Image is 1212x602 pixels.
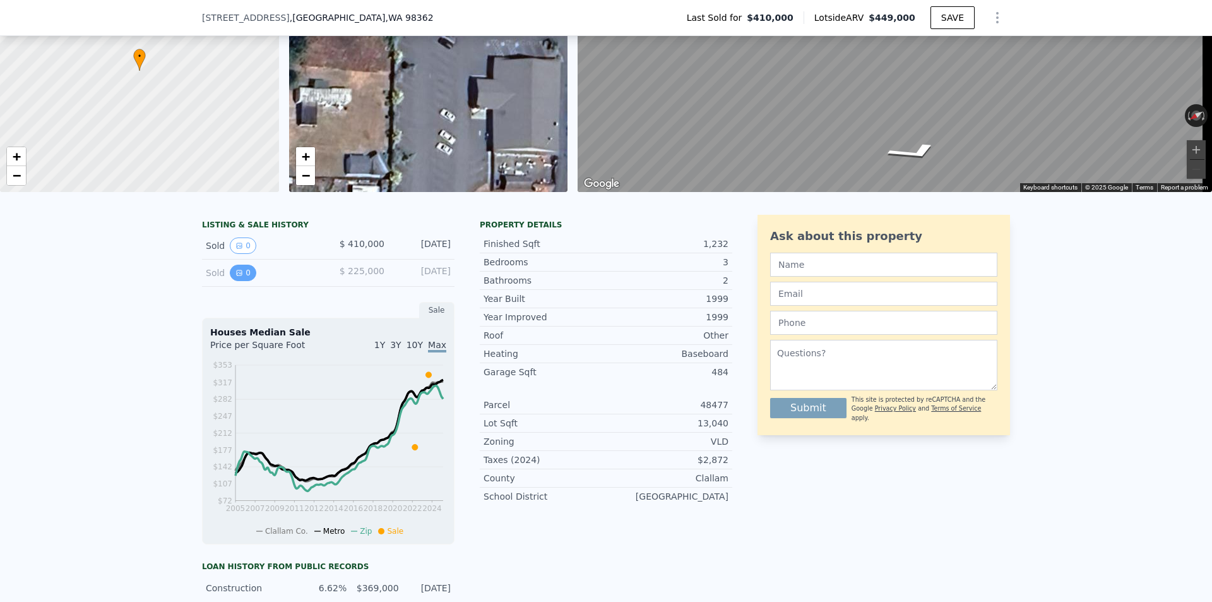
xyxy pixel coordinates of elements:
div: Sold [206,265,318,281]
tspan: 2022 [403,504,422,513]
tspan: $247 [213,412,232,421]
div: Property details [480,220,732,230]
span: • [133,51,146,62]
tspan: 2005 [226,504,246,513]
span: [STREET_ADDRESS] [202,11,290,24]
button: Reset the view [1184,105,1209,125]
div: 2 [606,274,728,287]
tspan: 2011 [285,504,304,513]
div: 1,232 [606,238,728,250]
span: $449,000 [869,13,915,23]
div: Other [606,329,728,342]
button: SAVE [930,6,975,29]
a: Zoom out [7,166,26,185]
span: © 2025 Google [1085,184,1128,191]
div: Houses Median Sale [210,326,446,339]
a: Privacy Policy [875,405,916,412]
div: Zoning [484,435,606,448]
span: − [13,167,21,183]
div: [DATE] [407,582,451,594]
span: Metro [323,527,345,536]
tspan: 2007 [246,504,265,513]
button: Keyboard shortcuts [1023,183,1078,192]
div: 6.62% [302,582,347,594]
div: LISTING & SALE HISTORY [202,220,454,232]
div: 48477 [606,399,728,411]
div: $369,000 [354,582,398,594]
div: $2,872 [606,454,728,466]
input: Phone [770,311,997,335]
div: VLD [606,435,728,448]
tspan: 2012 [304,504,324,513]
tspan: $107 [213,479,232,488]
div: School District [484,490,606,503]
span: Sale [387,527,403,536]
span: $410,000 [747,11,793,24]
span: 1Y [374,340,385,350]
input: Name [770,253,997,277]
span: Max [428,340,446,352]
a: Report a problem [1161,184,1208,191]
div: Bathrooms [484,274,606,287]
span: 10Y [407,340,423,350]
button: Zoom in [1187,140,1206,159]
a: Open this area in Google Maps (opens a new window) [581,176,622,192]
div: 484 [606,366,728,378]
div: Loan history from public records [202,562,454,572]
tspan: $282 [213,395,232,404]
div: Construction [206,582,295,594]
span: $ 410,000 [340,239,384,249]
span: + [13,148,21,164]
tspan: 2009 [265,504,285,513]
button: Rotate counterclockwise [1185,104,1192,127]
div: [DATE] [395,265,451,281]
tspan: 2024 [422,504,442,513]
div: Baseboard [606,347,728,360]
button: View historical data [230,265,256,281]
a: Zoom in [296,147,315,166]
div: Clallam [606,472,728,485]
div: [GEOGRAPHIC_DATA] [606,490,728,503]
tspan: $177 [213,446,232,455]
div: 1999 [606,292,728,305]
tspan: $317 [213,378,232,387]
span: Last Sold for [687,11,747,24]
div: County [484,472,606,485]
a: Zoom in [7,147,26,166]
button: Zoom out [1187,160,1206,179]
button: Submit [770,398,847,418]
div: Sold [206,238,318,254]
tspan: 2014 [324,504,343,513]
div: 1999 [606,311,728,323]
span: Clallam Co. [265,527,308,536]
span: − [301,167,309,183]
div: Ask about this property [770,227,997,245]
div: Sale [419,302,454,318]
div: Lot Sqft [484,417,606,430]
div: 3 [606,256,728,268]
a: Zoom out [296,166,315,185]
span: + [301,148,309,164]
div: Parcel [484,399,606,411]
div: This site is protected by reCAPTCHA and the Google and apply. [852,395,997,423]
span: , WA 98362 [385,13,433,23]
span: $ 225,000 [340,266,384,276]
tspan: $353 [213,361,232,370]
button: View historical data [230,238,256,254]
div: Price per Square Foot [210,339,328,359]
span: Lotside ARV [814,11,869,24]
tspan: $212 [213,429,232,438]
div: • [133,49,146,71]
span: Zip [360,527,372,536]
div: [DATE] [395,238,451,254]
a: Terms of Service [931,405,981,412]
div: Finished Sqft [484,238,606,250]
tspan: 2020 [383,504,403,513]
path: Go West, Sunnybrook Meadow Ln [867,138,961,166]
div: Year Improved [484,311,606,323]
div: 13,040 [606,417,728,430]
a: Terms (opens in new tab) [1136,184,1153,191]
div: Year Built [484,292,606,305]
button: Rotate clockwise [1201,104,1208,127]
button: Show Options [985,5,1010,30]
